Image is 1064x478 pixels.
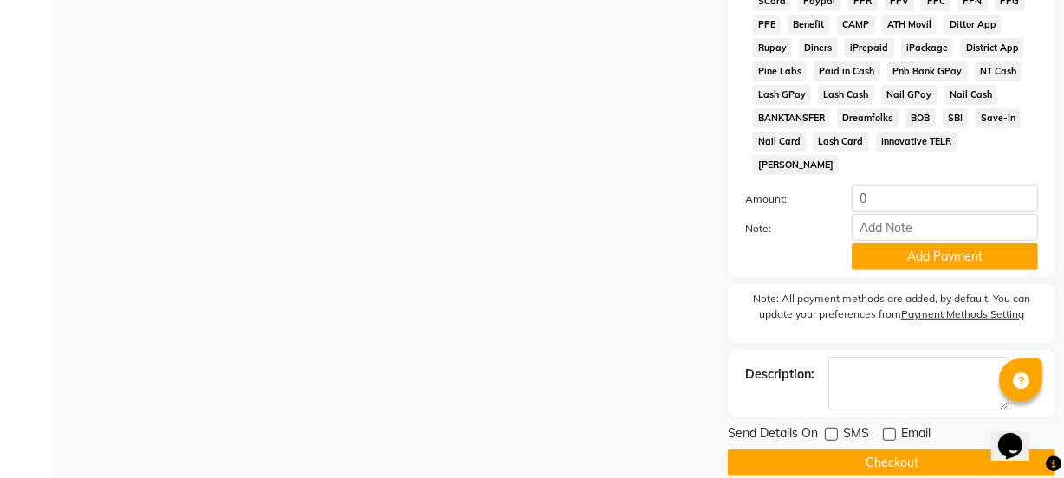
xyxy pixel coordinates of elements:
[818,85,874,105] span: Lash Cash
[887,61,968,81] span: Pnb Bank GPay
[960,38,1024,58] span: District App
[728,424,818,446] span: Send Details On
[944,15,1002,35] span: Dittor App
[845,38,894,58] span: iPrepaid
[745,291,1038,329] label: Note: All payment methods are added, by default. You can update your preferences from
[728,449,1055,476] button: Checkout
[901,424,931,446] span: Email
[814,61,880,81] span: Paid in Cash
[799,38,838,58] span: Diners
[813,132,869,152] span: Lash Card
[852,243,1038,270] button: Add Payment
[905,108,936,128] span: BOB
[732,221,839,236] label: Note:
[991,409,1047,461] iframe: chat widget
[881,85,937,105] span: Nail GPay
[944,85,998,105] span: Nail Cash
[752,132,806,152] span: Nail Card
[837,108,899,128] span: Dreamfolks
[943,108,969,128] span: SBI
[752,15,781,35] span: PPE
[843,424,869,446] span: SMS
[752,85,811,105] span: Lash GPay
[752,155,839,175] span: [PERSON_NAME]
[837,15,875,35] span: CAMP
[752,38,792,58] span: Rupay
[732,191,839,207] label: Amount:
[788,15,830,35] span: Benefit
[882,15,937,35] span: ATH Movil
[745,365,814,384] div: Description:
[852,214,1038,241] input: Add Note
[752,108,830,128] span: BANKTANSFER
[876,132,957,152] span: Innovative TELR
[975,61,1022,81] span: NT Cash
[901,38,954,58] span: iPackage
[975,108,1021,128] span: Save-In
[752,61,807,81] span: Pine Labs
[852,185,1038,212] input: Amount
[901,307,1025,322] label: Payment Methods Setting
